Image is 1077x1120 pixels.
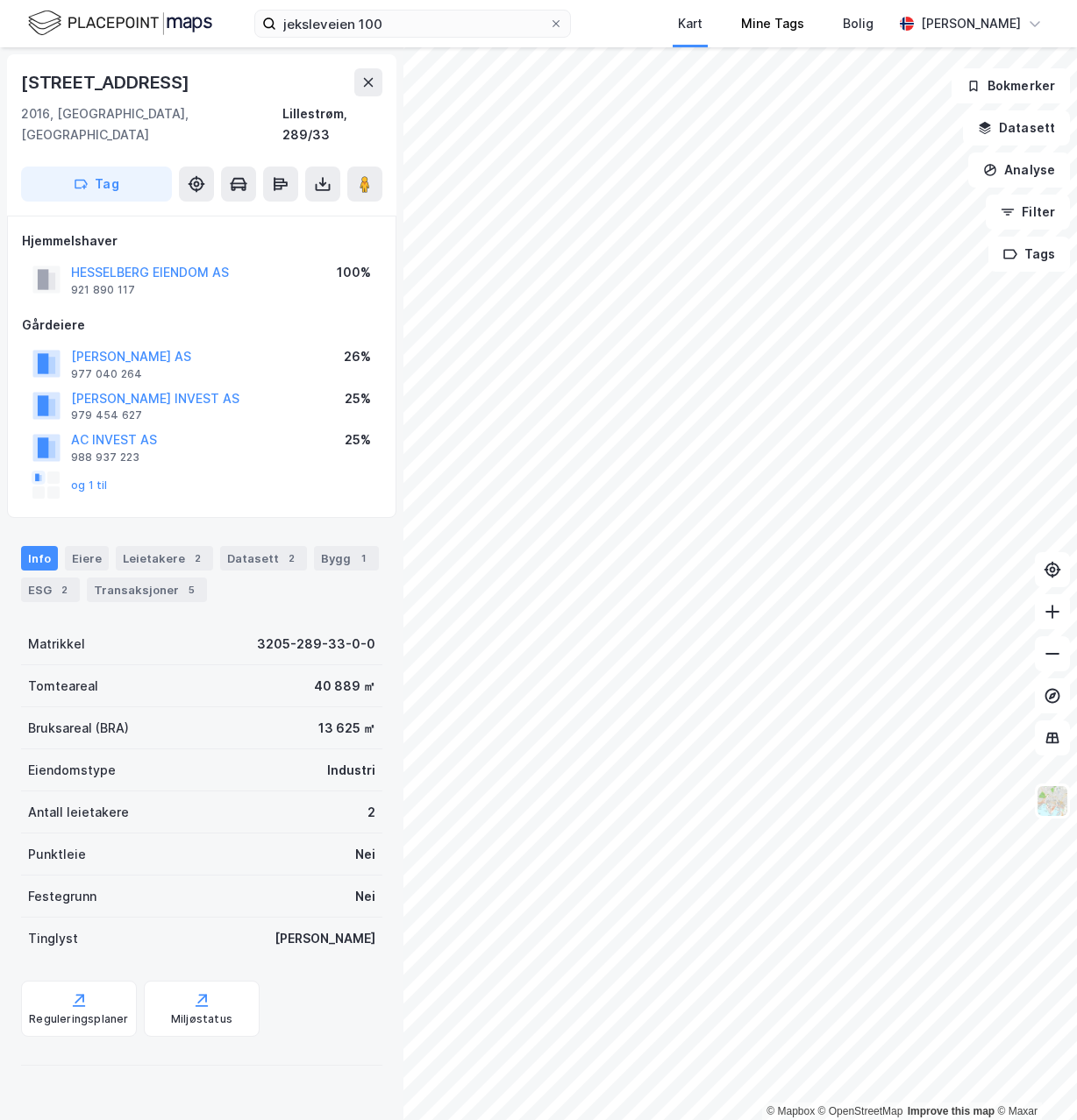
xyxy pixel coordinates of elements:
div: [STREET_ADDRESS] [21,68,193,96]
div: [PERSON_NAME] [275,928,375,949]
div: Kart [678,13,703,34]
div: 2 [55,581,73,599]
div: Industri [327,760,375,781]
div: Tomteareal [28,676,98,697]
div: Punktleie [28,844,86,865]
div: 921 890 117 [71,283,135,297]
a: OpenStreetMap [818,1105,903,1117]
div: 2016, [GEOGRAPHIC_DATA], [GEOGRAPHIC_DATA] [21,103,282,145]
img: logo.f888ab2527a4732fd821a326f86c7f29.svg [28,8,212,39]
img: Z [1036,784,1069,818]
div: Eiere [65,546,109,571]
div: Reguleringsplaner [29,1012,128,1026]
div: Lillestrøm, 289/33 [282,103,382,145]
a: Improve this map [908,1105,995,1117]
button: Filter [986,195,1070,230]
div: 988 937 223 [71,450,139,464]
button: Tags [988,237,1070,272]
button: Tag [21,167,172,202]
div: Nei [355,844,375,865]
div: 2 [367,802,375,823]
div: Nei [355,886,375,907]
button: Analyse [968,152,1070,188]
div: Info [21,546,58,571]
div: Gårdeiere [22,315,382,336]
div: Matrikkel [28,634,85,655]
button: Datasett [963,110,1070,145]
div: 1 [354,549,372,567]
div: Hjemmelshaver [22,230,382,252]
div: Eiendomstype [28,760,116,781]
div: 100% [337,262,371,283]
div: Bruksareal (BRA) [28,718,129,739]
div: Bolig [843,13,874,34]
div: Antall leietakere [28,802,129,823]
div: 25% [345,388,371,409]
a: Mapbox [767,1105,815,1117]
div: Datasett [220,546,307,571]
button: Bokmerker [952,68,1070,103]
div: Miljøstatus [171,1012,232,1026]
div: 3205-289-33-0-0 [257,634,375,655]
iframe: Chat Widget [989,1036,1077,1120]
div: 979 454 627 [71,408,142,422]
div: 40 889 ㎡ [314,676,375,697]
div: ESG [21,578,80,602]
div: Festegrunn [28,886,96,907]
div: 977 040 264 [71,367,142,381]
div: 2 [189,549,206,567]
div: Mine Tags [741,13,804,34]
div: 5 [182,581,200,599]
div: 26% [344,346,371,367]
div: Tinglyst [28,928,78,949]
div: 25% [345,429,371,450]
div: 13 625 ㎡ [318,718,375,739]
input: Søk på adresse, matrikkel, gårdeiere, leietakere eller personer [276,11,549,37]
div: Leietakere [116,546,213,571]
div: Transaksjoner [87,578,207,602]
div: Bygg [314,546,379,571]
div: 2 [282,549,300,567]
div: [PERSON_NAME] [921,13,1021,34]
